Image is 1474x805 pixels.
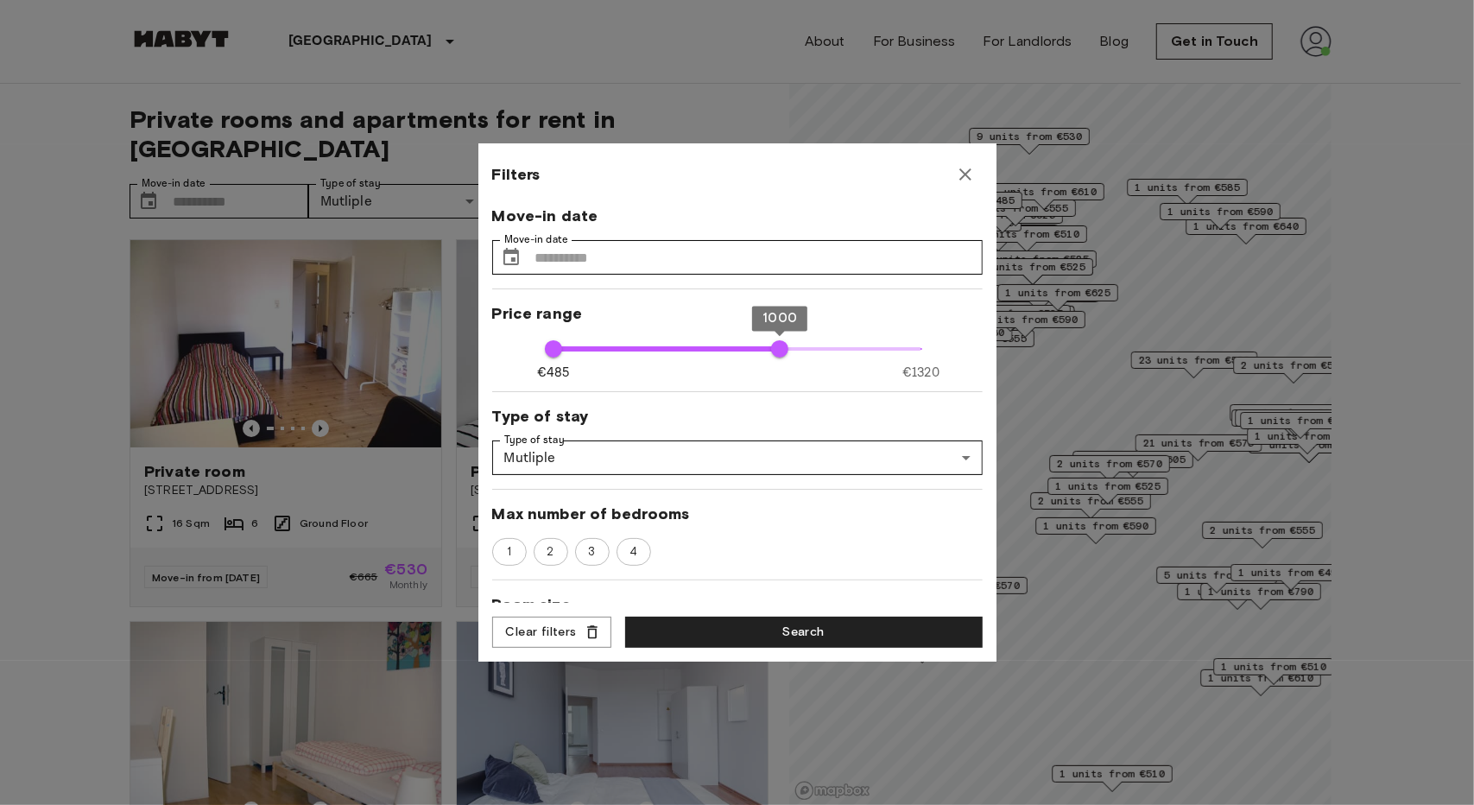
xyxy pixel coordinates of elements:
div: 3 [575,538,610,566]
div: 1 [492,538,527,566]
div: 4 [617,538,651,566]
button: Choose date [494,240,528,275]
div: Mutliple [492,441,983,475]
button: Search [625,617,983,649]
label: Type of stay [504,433,565,447]
span: Filters [492,164,541,185]
div: 2 [534,538,568,566]
span: Price range [492,303,983,324]
span: 3 [579,543,604,561]
span: Room size [492,594,983,615]
span: €485 [537,364,570,382]
button: Clear filters [492,617,611,649]
span: 1000 [762,311,797,326]
span: Max number of bedrooms [492,504,983,524]
span: 1 [497,543,521,561]
span: Type of stay [492,406,983,427]
span: €1320 [902,364,939,382]
span: 2 [537,543,563,561]
span: Move-in date [492,206,983,226]
span: 4 [620,543,647,561]
label: Move-in date [504,232,568,247]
